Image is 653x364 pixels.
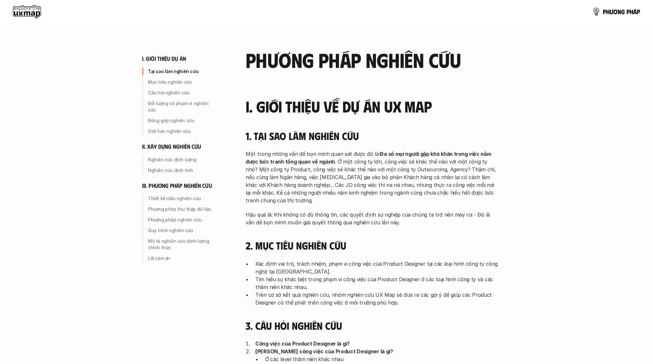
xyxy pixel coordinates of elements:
[148,128,217,134] p: Giới hạn nghiên cứu
[148,227,217,234] p: Quy trình nghiên cứu
[148,156,217,163] p: Nghiên cứu định lượng
[142,165,220,176] a: Nghiên cứu định tính
[621,8,625,15] span: g
[142,143,201,150] h6: ii. xây dựng nghiên cứu
[148,79,217,85] p: Mục tiêu nghiên cứu
[148,238,217,251] p: Mô tả nghiên cứu định lượng chính thức
[148,100,217,113] p: Đối tượng và phạm vi nghiên cứu
[603,8,606,15] span: p
[246,211,498,226] p: Hậu quả là: Khi không có đủ thông tin, các quyết định sự nghiệp của chúng ta trở nên may rủi - Đó...
[613,8,617,15] span: ơ
[142,225,220,236] a: Quy trình nghiên cứu
[142,98,220,115] a: Đối tượng và phạm vi nghiên cứu
[592,5,640,18] a: phươngpháp
[142,115,220,126] a: Đóng góp nghiên cứu
[246,319,498,332] h4: 3. Câu hỏi nghiên cứu
[142,155,220,165] a: Nghiên cứu định lượng
[246,239,498,252] h4: 2. Mục tiêu nghiên cứu
[255,275,498,291] p: Tìm hiểu sự khác biệt trong phạm vi công việc của Product Designer ở các loại hình công ty và các...
[142,193,220,204] a: Thiết kế mẫu nghiên cứu
[148,255,217,262] p: Lời cảm ơn
[265,355,498,363] p: Ở các level thâm niên khác nhau
[142,77,220,87] a: Mục tiêu nghiên cứu
[142,182,212,189] h6: iii. phương pháp nghiên cứu
[630,8,633,15] span: h
[148,117,217,124] p: Đóng góp nghiên cứu
[142,126,220,136] a: Giới hạn nghiên cứu
[148,68,217,75] p: Tại sao làm nghiên cứu
[148,167,217,174] p: Nghiên cứu định tính
[142,55,186,62] h6: i. giới thiệu dự án
[617,8,621,15] span: n
[148,90,217,96] p: Câu hỏi nghiên cứu
[142,215,220,225] a: Phương pháp nghiên cứu
[606,8,610,15] span: h
[142,236,220,253] a: Mô tả nghiên cứu định lượng chính thức
[255,340,350,347] strong: Công việc của Product Designer là gì?
[610,8,613,15] span: ư
[626,8,630,15] span: p
[142,204,220,214] a: Phương pháp thu thập dữ liệu
[148,217,217,223] p: Phương pháp nghiên cứu
[246,48,498,70] h2: phương pháp nghiên cứu
[246,98,498,115] h3: I. Giới thiệu về dự án UX Map
[142,253,220,263] a: Lời cảm ơn
[246,150,498,204] p: Một trong những vấn đề bọn mình quan sát được đó là: . Ở một công ty lớn, công việc sẽ khác thế n...
[142,88,220,98] a: Câu hỏi nghiên cứu
[255,348,393,355] strong: [PERSON_NAME] công việc của Product Designer là gì?
[255,260,498,275] p: Xác định vai trò, trách nhiệm, phạm vi công việc của Product Designer tại các loại hình công ty c...
[246,130,498,142] h4: 1. Tại sao làm nghiên cứu
[255,291,498,306] p: Trên cơ sở kết quả nghiên cứu, nhóm nghiên cứu UX Map sẽ đưa ra các gợi ý để giúp các Product Des...
[637,8,640,15] span: p
[633,8,637,15] span: á
[142,66,220,77] a: Tại sao làm nghiên cứu
[148,206,217,212] p: Phương pháp thu thập dữ liệu
[148,195,217,202] p: Thiết kế mẫu nghiên cứu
